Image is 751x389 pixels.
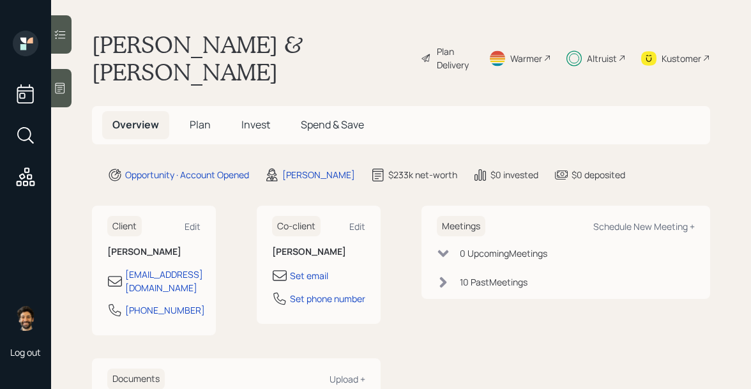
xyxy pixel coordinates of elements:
[301,118,364,132] span: Spend & Save
[125,268,203,294] div: [EMAIL_ADDRESS][DOMAIN_NAME]
[272,247,365,257] h6: [PERSON_NAME]
[460,247,547,260] div: 0 Upcoming Meeting s
[185,220,201,233] div: Edit
[282,168,355,181] div: [PERSON_NAME]
[10,346,41,358] div: Log out
[125,168,249,181] div: Opportunity · Account Opened
[593,220,695,233] div: Schedule New Meeting +
[241,118,270,132] span: Invest
[437,216,485,237] h6: Meetings
[460,275,527,289] div: 10 Past Meeting s
[13,305,38,331] img: eric-schwartz-headshot.png
[290,269,328,282] div: Set email
[490,168,538,181] div: $0 invested
[290,292,365,305] div: Set phone number
[330,373,365,385] div: Upload +
[388,168,457,181] div: $233k net-worth
[587,52,617,65] div: Altruist
[510,52,542,65] div: Warmer
[107,247,201,257] h6: [PERSON_NAME]
[107,216,142,237] h6: Client
[349,220,365,233] div: Edit
[125,303,205,317] div: [PHONE_NUMBER]
[92,31,411,86] h1: [PERSON_NAME] & [PERSON_NAME]
[662,52,701,65] div: Kustomer
[190,118,211,132] span: Plan
[112,118,159,132] span: Overview
[572,168,625,181] div: $0 deposited
[437,45,473,72] div: Plan Delivery
[272,216,321,237] h6: Co-client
